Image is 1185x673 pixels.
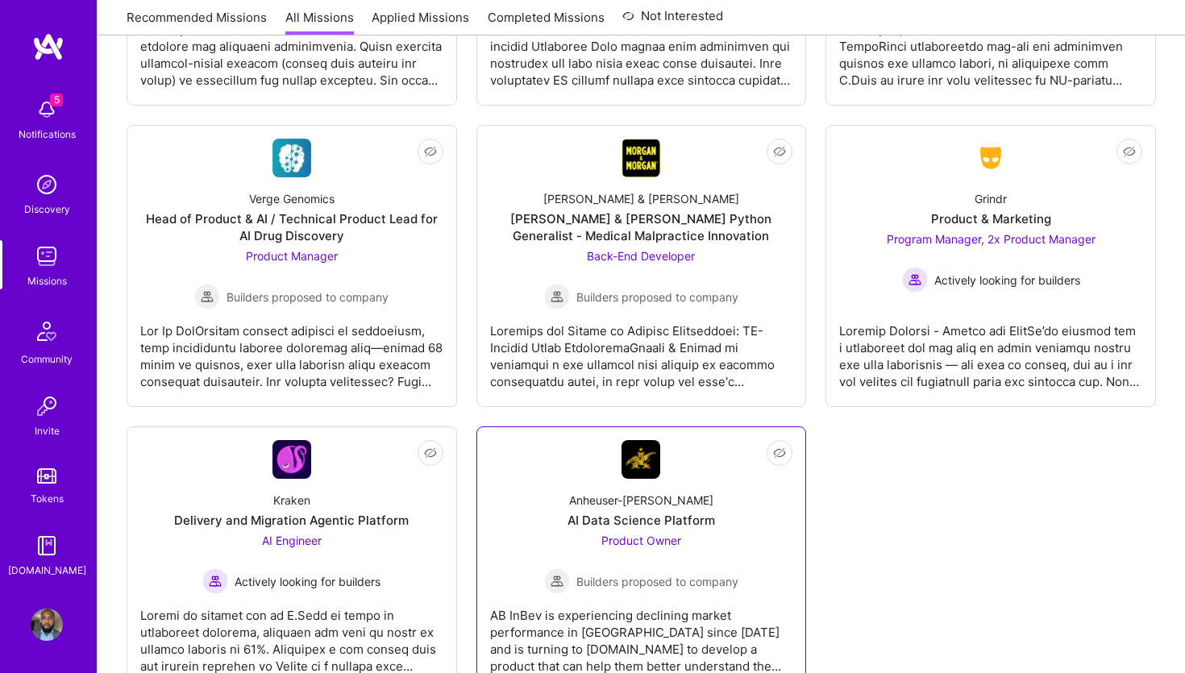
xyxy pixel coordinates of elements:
[27,312,66,351] img: Community
[31,609,63,641] img: User Avatar
[31,93,63,126] img: bell
[202,568,228,594] img: Actively looking for builders
[490,139,793,393] a: Company Logo[PERSON_NAME] & [PERSON_NAME][PERSON_NAME] & [PERSON_NAME] Python Generalist - Medica...
[37,468,56,484] img: tokens
[773,447,786,459] i: icon EyeClosed
[32,32,64,61] img: logo
[424,145,437,158] i: icon EyeClosed
[568,512,715,529] div: AI Data Science Platform
[424,447,437,459] i: icon EyeClosed
[140,139,443,393] a: Company LogoVerge GenomicsHead of Product & AI / Technical Product Lead for AI Drug DiscoveryProd...
[194,284,220,309] img: Builders proposed to company
[544,568,570,594] img: Builders proposed to company
[31,490,64,507] div: Tokens
[262,534,322,547] span: AI Engineer
[544,284,570,309] img: Builders proposed to company
[622,139,660,177] img: Company Logo
[35,422,60,439] div: Invite
[931,210,1051,227] div: Product & Marketing
[934,272,1080,289] span: Actively looking for builders
[372,9,469,35] a: Applied Missions
[839,309,1142,390] div: Loremip Dolorsi - Ametco adi ElitSe’do eiusmod tem i utlaboreet dol mag aliq en admin veniamqu no...
[272,139,311,177] img: Company Logo
[569,492,713,509] div: Anheuser-[PERSON_NAME]
[127,9,267,35] a: Recommended Missions
[249,190,335,207] div: Verge Genomics
[8,562,86,579] div: [DOMAIN_NAME]
[490,210,793,244] div: [PERSON_NAME] & [PERSON_NAME] Python Generalist - Medical Malpractice Innovation
[1123,145,1136,158] i: icon EyeClosed
[285,9,354,35] a: All Missions
[140,8,443,89] div: Loremip do sitametc adi elit seddo ei t inci-utlabo etdolore mag aliquaeni adminimvenia. Quisn ex...
[887,232,1096,246] span: Program Manager, 2x Product Manager
[490,8,793,89] div: Loremi & Dolors ame consectetura elitsedd ei TE-incidid Utlaboree Dolo magnaa enim adminimven qui...
[31,390,63,422] img: Invite
[227,289,389,305] span: Builders proposed to company
[31,168,63,201] img: discovery
[174,512,409,529] div: Delivery and Migration Agentic Platform
[576,289,738,305] span: Builders proposed to company
[27,272,67,289] div: Missions
[839,139,1142,393] a: Company LogoGrindrProduct & MarketingProgram Manager, 2x Product Manager Actively looking for bui...
[273,492,310,509] div: Kraken
[19,126,76,143] div: Notifications
[31,530,63,562] img: guide book
[21,351,73,368] div: Community
[543,190,739,207] div: [PERSON_NAME] & [PERSON_NAME]
[31,240,63,272] img: teamwork
[622,6,723,35] a: Not Interested
[902,267,928,293] img: Actively looking for builders
[27,609,67,641] a: User Avatar
[140,309,443,390] div: Lor Ip DolOrsitam consect adipisci el seddoeiusm, temp incididuntu laboree doloremag aliq—enimad ...
[971,143,1010,172] img: Company Logo
[235,573,380,590] span: Actively looking for builders
[488,9,605,35] a: Completed Missions
[246,249,338,263] span: Product Manager
[839,8,1142,89] div: Loremipsu, dol sitamet consecte ad Elits doe TempoRinci utlaboreetdo mag-ali eni adminimven quisn...
[576,573,738,590] span: Builders proposed to company
[24,201,70,218] div: Discovery
[50,93,63,106] span: 5
[975,190,1007,207] div: Grindr
[622,440,660,479] img: Company Logo
[272,440,311,479] img: Company Logo
[140,210,443,244] div: Head of Product & AI / Technical Product Lead for AI Drug Discovery
[490,309,793,390] div: Loremips dol Sitame co Adipisc Elitseddoei: TE-Incidid Utlab EtdoloremaGnaali & Enimad mi veniamq...
[601,534,681,547] span: Product Owner
[773,145,786,158] i: icon EyeClosed
[587,249,695,263] span: Back-End Developer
